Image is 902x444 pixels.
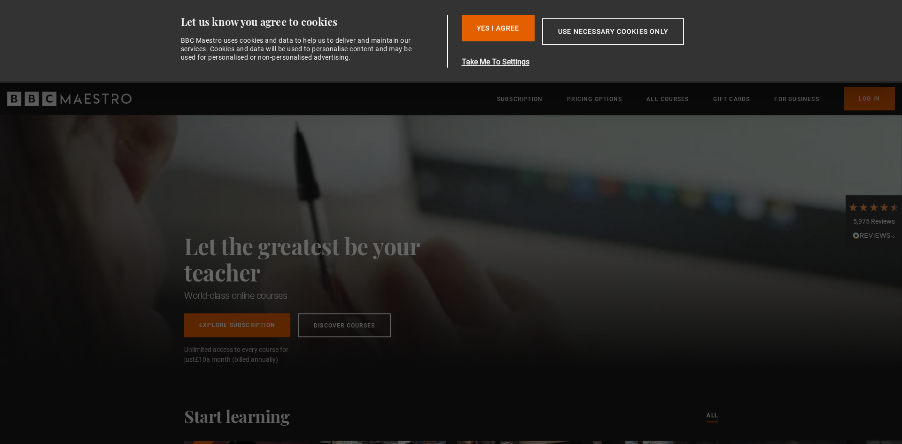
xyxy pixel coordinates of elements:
[184,345,311,365] span: Unlimited access to every course for just a month (billed annually)
[184,233,461,285] h2: Let the greatest be your teacher
[462,56,729,68] button: Take Me To Settings
[853,232,895,239] img: REVIEWS.io
[567,94,622,104] a: Pricing Options
[774,94,819,104] a: For business
[846,195,902,249] div: 5,975 ReviewsRead All Reviews
[497,94,543,104] a: Subscription
[7,92,132,106] svg: BBC Maestro
[181,36,418,62] div: BBC Maestro uses cookies and data to help us to deliver and maintain our services. Cookies and da...
[298,313,391,337] a: Discover Courses
[713,94,750,104] a: Gift Cards
[184,289,461,302] h1: World-class online courses
[542,18,684,45] button: Use necessary cookies only
[646,94,689,104] a: All Courses
[497,87,895,110] nav: Primary
[195,356,206,363] span: £10
[184,313,290,337] a: Explore Subscription
[181,15,444,29] div: Let us know you agree to cookies
[462,15,535,41] button: Yes I Agree
[848,231,900,242] div: Read All Reviews
[848,202,900,212] div: 4.7 Stars
[844,87,895,110] a: Log In
[848,217,900,226] div: 5,975 Reviews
